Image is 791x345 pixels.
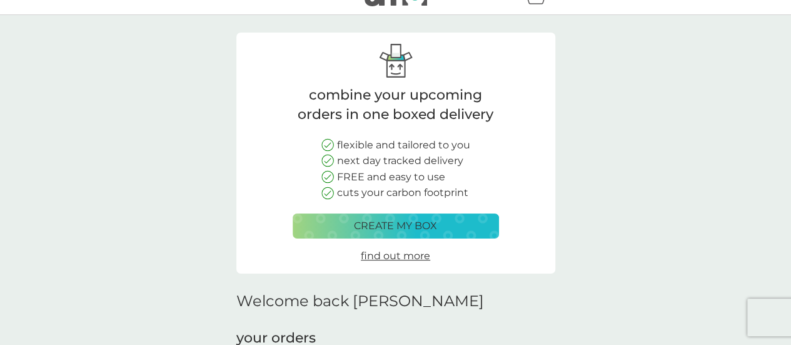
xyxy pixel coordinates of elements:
[337,137,470,153] p: flexible and tailored to you
[293,86,499,125] p: combine your upcoming orders in one boxed delivery
[293,214,499,239] button: create my box
[337,185,468,201] p: cuts your carbon footprint
[337,169,445,185] p: FREE and easy to use
[361,248,430,264] a: find out more
[354,218,437,234] p: create my box
[236,292,484,311] h2: Welcome back [PERSON_NAME]
[361,250,430,262] span: find out more
[337,153,463,169] p: next day tracked delivery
